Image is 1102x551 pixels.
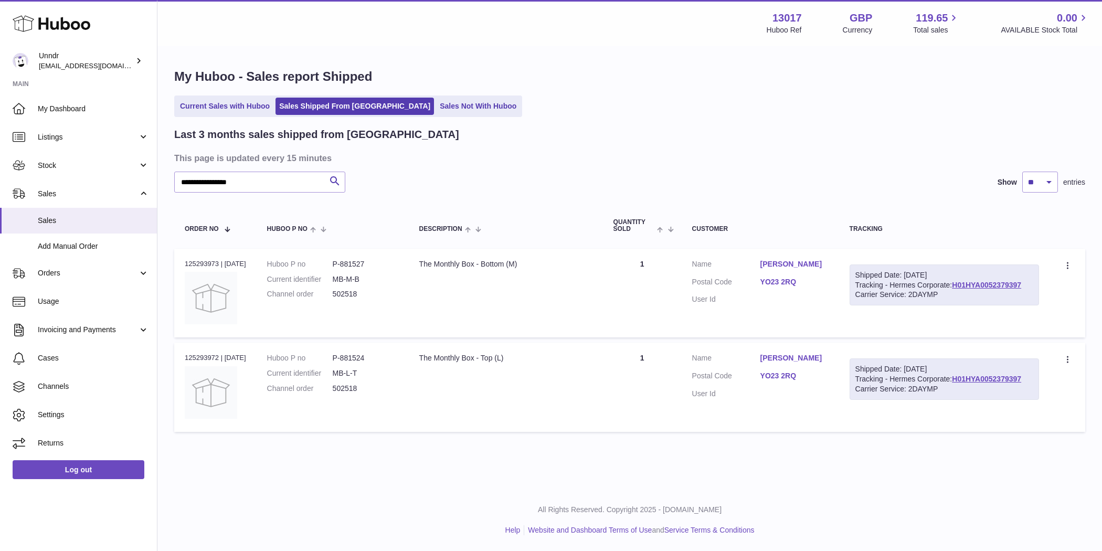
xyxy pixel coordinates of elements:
[419,226,462,232] span: Description
[39,61,154,70] span: [EMAIL_ADDRESS][DOMAIN_NAME]
[38,438,149,448] span: Returns
[603,343,682,431] td: 1
[850,11,872,25] strong: GBP
[692,353,760,366] dt: Name
[174,128,459,142] h2: Last 3 months sales shipped from [GEOGRAPHIC_DATA]
[275,98,434,115] a: Sales Shipped From [GEOGRAPHIC_DATA]
[436,98,520,115] a: Sales Not With Huboo
[333,384,398,394] dd: 502518
[760,259,829,269] a: [PERSON_NAME]
[998,177,1017,187] label: Show
[913,11,960,35] a: 119.65 Total sales
[185,272,237,324] img: no-photo.jpg
[843,25,873,35] div: Currency
[603,249,682,337] td: 1
[174,152,1083,164] h3: This page is updated every 15 minutes
[333,274,398,284] dd: MB-M-B
[176,98,273,115] a: Current Sales with Huboo
[528,526,652,534] a: Website and Dashboard Terms of Use
[855,364,1033,374] div: Shipped Date: [DATE]
[767,25,802,35] div: Huboo Ref
[267,259,333,269] dt: Huboo P no
[185,353,246,363] div: 125293972 | [DATE]
[692,389,760,399] dt: User Id
[692,226,829,232] div: Customer
[38,382,149,391] span: Channels
[267,368,333,378] dt: Current identifier
[38,189,138,199] span: Sales
[850,264,1039,306] div: Tracking - Hermes Corporate:
[39,51,133,71] div: Unndr
[1001,11,1089,35] a: 0.00 AVAILABLE Stock Total
[913,25,960,35] span: Total sales
[333,259,398,269] dd: P-881527
[267,289,333,299] dt: Channel order
[855,384,1033,394] div: Carrier Service: 2DAYMP
[38,268,138,278] span: Orders
[267,226,308,232] span: Huboo P no
[38,161,138,171] span: Stock
[664,526,755,534] a: Service Terms & Conditions
[38,132,138,142] span: Listings
[505,526,521,534] a: Help
[38,325,138,335] span: Invoicing and Payments
[613,219,655,232] span: Quantity Sold
[333,368,398,378] dd: MB-L-T
[419,353,592,363] div: The Monthly Box - Top (L)
[952,375,1021,383] a: H01HYA0052379397
[855,270,1033,280] div: Shipped Date: [DATE]
[166,505,1094,515] p: All Rights Reserved. Copyright 2025 - [DOMAIN_NAME]
[38,241,149,251] span: Add Manual Order
[855,290,1033,300] div: Carrier Service: 2DAYMP
[38,353,149,363] span: Cases
[38,296,149,306] span: Usage
[13,53,28,69] img: sofiapanwar@gmail.com
[333,289,398,299] dd: 502518
[692,294,760,304] dt: User Id
[267,353,333,363] dt: Huboo P no
[38,104,149,114] span: My Dashboard
[760,353,829,363] a: [PERSON_NAME]
[38,216,149,226] span: Sales
[692,259,760,272] dt: Name
[38,410,149,420] span: Settings
[524,525,754,535] li: and
[1063,177,1085,187] span: entries
[850,226,1039,232] div: Tracking
[952,281,1021,289] a: H01HYA0052379397
[692,277,760,290] dt: Postal Code
[174,68,1085,85] h1: My Huboo - Sales report Shipped
[760,277,829,287] a: YO23 2RQ
[916,11,948,25] span: 119.65
[850,358,1039,400] div: Tracking - Hermes Corporate:
[185,366,237,419] img: no-photo.jpg
[772,11,802,25] strong: 13017
[185,259,246,269] div: 125293973 | [DATE]
[760,371,829,381] a: YO23 2RQ
[267,274,333,284] dt: Current identifier
[692,371,760,384] dt: Postal Code
[185,226,219,232] span: Order No
[333,353,398,363] dd: P-881524
[1057,11,1077,25] span: 0.00
[13,460,144,479] a: Log out
[267,384,333,394] dt: Channel order
[1001,25,1089,35] span: AVAILABLE Stock Total
[419,259,592,269] div: The Monthly Box - Bottom (M)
